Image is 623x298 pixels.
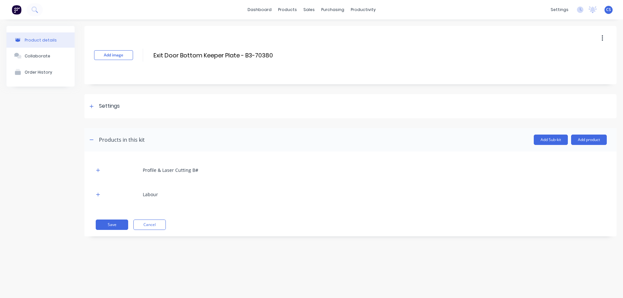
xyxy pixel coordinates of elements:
[25,70,52,75] div: Order History
[99,102,120,110] div: Settings
[133,220,166,230] button: Cancel
[94,50,133,60] button: Add image
[153,51,273,60] input: Enter kit name
[12,5,21,15] img: Factory
[300,5,318,15] div: sales
[244,5,275,15] a: dashboard
[6,48,75,64] button: Collaborate
[534,135,568,145] button: Add Sub-kit
[606,7,611,13] span: CS
[571,135,607,145] button: Add product
[547,5,572,15] div: settings
[275,5,300,15] div: products
[25,54,50,58] div: Collaborate
[25,38,57,42] div: Product details
[96,220,128,230] button: Save
[143,191,158,198] div: Labour
[6,64,75,80] button: Order History
[318,5,348,15] div: purchasing
[99,136,145,144] div: Products in this kit
[6,32,75,48] button: Product details
[348,5,379,15] div: productivity
[143,167,198,173] div: Profile & Laser Cutting B#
